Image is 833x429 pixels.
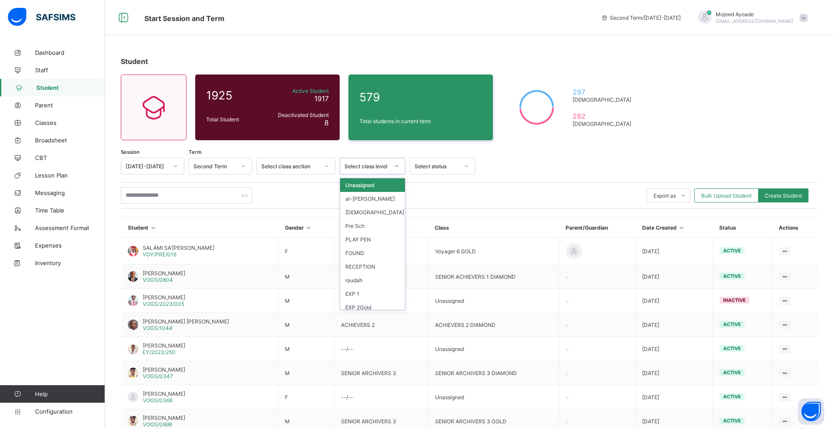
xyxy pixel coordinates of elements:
[636,265,713,289] td: [DATE]
[143,318,229,325] span: [PERSON_NAME] [PERSON_NAME]
[35,408,105,415] span: Configuration
[143,390,185,397] span: [PERSON_NAME]
[428,265,559,289] td: SENIOR ACHIEVERS 1 DIAMOND
[314,94,329,103] span: 1917
[428,337,559,361] td: Unassigned
[305,224,313,231] i: Sort in Ascending Order
[340,260,405,273] div: RECEPTION
[334,385,428,409] td: --/--
[654,192,676,199] span: Export as
[278,289,334,313] td: M
[143,294,185,301] span: [PERSON_NAME]
[573,96,635,103] span: [DEMOGRAPHIC_DATA]
[713,218,772,238] th: Status
[334,218,428,238] th: Level
[636,313,713,337] td: [DATE]
[35,224,105,231] span: Assessment Format
[204,114,264,125] div: Total Student
[278,265,334,289] td: M
[35,207,105,214] span: Time Table
[340,219,405,233] div: Pre Sch
[35,119,105,126] span: Classes
[36,84,105,91] span: Student
[193,163,236,170] div: Second Term
[340,301,405,314] div: EXP 2Gold
[601,14,681,21] span: session/term information
[340,206,405,219] div: [DEMOGRAPHIC_DATA]
[573,88,635,96] span: 297
[35,154,105,161] span: CBT
[278,313,334,337] td: M
[340,287,405,301] div: EXP 1
[716,18,793,24] span: [EMAIL_ADDRESS][DOMAIN_NAME]
[143,325,172,331] span: VOGS/1044
[143,301,184,307] span: VOGS/2023/005
[636,385,713,409] td: [DATE]
[126,163,168,170] div: [DATE]-[DATE]
[278,337,334,361] td: M
[334,337,428,361] td: --/--
[334,313,428,337] td: ACHIEVERS 2
[359,90,482,104] span: 579
[121,57,148,66] span: Student
[689,11,812,25] div: MojeedAyoade
[340,178,405,192] div: Unassigned
[798,398,824,425] button: Open asap
[35,189,105,196] span: Messaging
[35,390,105,397] span: Help
[573,112,635,121] span: 282
[723,248,741,254] span: active
[278,385,334,409] td: F
[428,313,559,337] td: ACHIEVERS 2 DIAMOND
[340,246,405,260] div: FOUND
[35,102,105,109] span: Parent
[559,218,635,238] th: Parent/Guardian
[765,192,802,199] span: Create Student
[723,297,746,303] span: inactive
[334,265,428,289] td: SENIOR ACHIEVERS 1
[636,361,713,385] td: [DATE]
[144,14,225,23] span: Start Session and Term
[701,192,752,199] span: Bulk Upload Student
[636,289,713,313] td: [DATE]
[267,112,329,118] span: Deactivated Student
[723,369,741,376] span: active
[278,361,334,385] td: M
[428,218,559,238] th: Class
[636,337,713,361] td: [DATE]
[278,218,334,238] th: Gender
[35,242,105,249] span: Expenses
[636,238,713,265] td: [DATE]
[143,373,173,379] span: VOGS/0347
[143,397,172,404] span: VOGS/0368
[143,421,172,428] span: VOGS/0998
[206,89,262,102] span: 1925
[334,361,428,385] td: SENIOR ARCHIVERS 3
[267,88,329,94] span: Active Student
[121,149,140,155] span: Session
[716,11,793,18] span: Mojeed Ayoade
[428,385,559,409] td: Unassigned
[261,163,319,170] div: Select class section
[428,361,559,385] td: SENIOR ARCHIVERS 3 DIAMOND
[636,218,713,238] th: Date Created
[189,149,201,155] span: Term
[121,218,278,238] th: Student
[278,238,334,265] td: F
[8,8,75,26] img: safsims
[143,251,176,258] span: VOY/PRE/016
[340,233,405,246] div: PLAY PEN
[35,137,105,144] span: Broadsheet
[428,238,559,265] td: Voyager 6 GOLD
[143,349,176,355] span: EY/2023/250
[340,192,405,206] div: al-[PERSON_NAME]
[573,121,635,127] span: [DEMOGRAPHIC_DATA]
[143,245,214,251] span: SALAMI SA'[PERSON_NAME]
[324,118,329,127] span: 8
[35,67,105,74] span: Staff
[143,270,185,277] span: [PERSON_NAME]
[35,259,105,266] span: Inventory
[143,366,185,373] span: [PERSON_NAME]
[334,289,428,313] td: --/--
[340,273,405,287] div: raudah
